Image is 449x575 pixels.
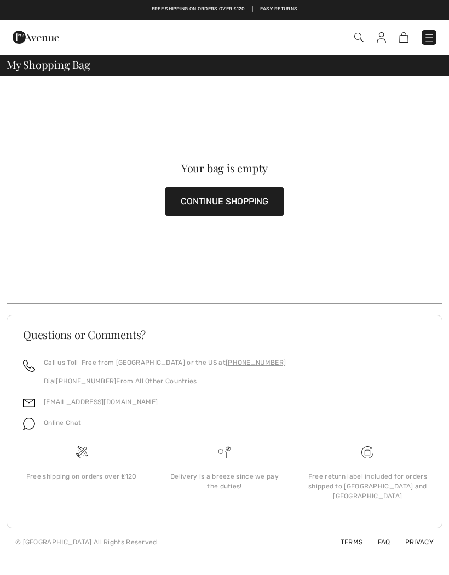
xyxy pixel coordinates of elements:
[23,397,35,409] img: email
[23,418,35,430] img: chat
[305,472,430,501] div: Free return label included for orders shipped to [GEOGRAPHIC_DATA] and [GEOGRAPHIC_DATA]
[361,446,373,458] img: Free shipping on orders over &#8356;120
[44,419,81,427] span: Online Chat
[56,377,116,385] a: [PHONE_NUMBER]
[23,360,35,372] img: call
[392,538,434,546] a: Privacy
[399,32,408,43] img: Shopping Bag
[76,446,88,458] img: Free shipping on orders over &#8356;120
[15,537,157,547] div: © [GEOGRAPHIC_DATA] All Rights Reserved
[13,26,59,48] img: 1ère Avenue
[152,5,245,13] a: Free shipping on orders over ₤120
[260,5,298,13] a: Easy Returns
[165,187,284,216] button: CONTINUE SHOPPING
[44,376,286,386] p: Dial From All Other Countries
[44,358,286,367] p: Call us Toll-Free from [GEOGRAPHIC_DATA] or the US at
[44,398,158,406] a: [EMAIL_ADDRESS][DOMAIN_NAME]
[28,163,421,174] div: Your bag is empty
[19,472,144,481] div: Free shipping on orders over ₤120
[226,359,286,366] a: [PHONE_NUMBER]
[23,329,426,340] h3: Questions or Comments?
[13,31,59,42] a: 1ère Avenue
[365,538,390,546] a: FAQ
[162,472,287,491] div: Delivery is a breeze since we pay the duties!
[424,32,435,43] img: Menu
[7,59,90,70] span: My Shopping Bag
[252,5,253,13] span: |
[218,446,231,458] img: Delivery is a breeze since we pay the duties!
[327,538,363,546] a: Terms
[354,33,364,42] img: Search
[377,32,386,43] img: My Info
